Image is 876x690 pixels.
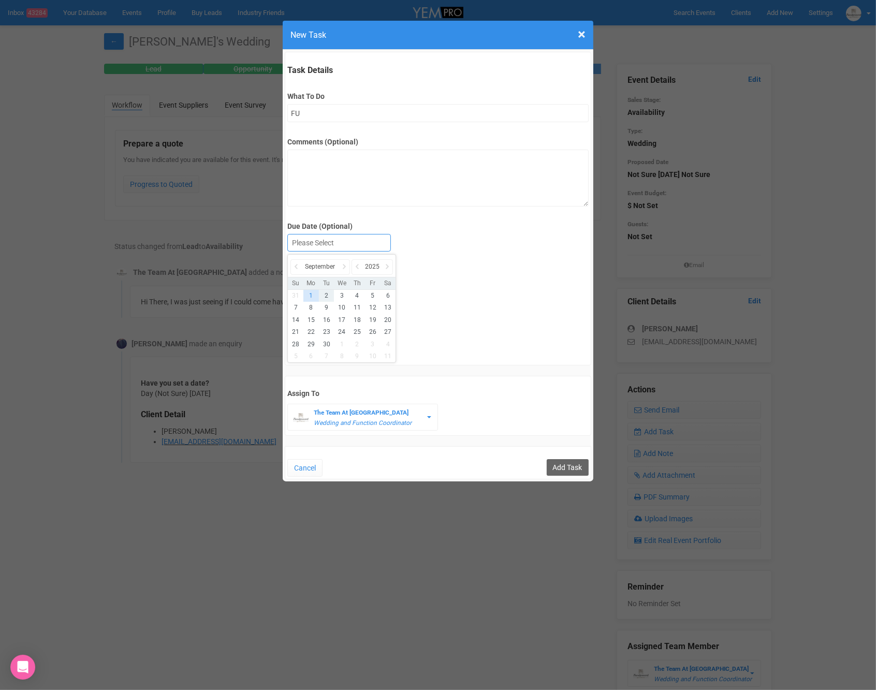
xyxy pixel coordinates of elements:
[381,339,396,350] li: 4
[349,279,365,288] li: Th
[10,655,35,680] div: Open Intercom Messenger
[334,339,349,350] li: 1
[365,350,381,362] li: 10
[349,302,365,314] li: 11
[288,339,303,350] li: 28
[293,410,309,425] img: BGLogo.jpg
[319,314,334,326] li: 16
[365,339,381,350] li: 3
[319,350,334,362] li: 7
[303,314,319,326] li: 15
[288,290,303,302] li: 31
[381,290,396,302] li: 6
[381,302,396,314] li: 13
[288,314,303,326] li: 14
[334,350,349,362] li: 8
[365,314,381,326] li: 19
[319,290,334,302] li: 2
[365,302,381,314] li: 12
[303,290,319,302] li: 1
[288,279,303,288] li: Su
[319,339,334,350] li: 30
[381,350,396,362] li: 11
[349,314,365,326] li: 18
[290,28,586,41] h4: New Task
[547,459,589,476] input: Add Task
[319,279,334,288] li: Tu
[288,302,303,314] li: 7
[365,290,381,302] li: 5
[381,314,396,326] li: 20
[303,279,319,288] li: Mo
[314,409,408,416] strong: The Team At [GEOGRAPHIC_DATA]
[303,326,319,338] li: 22
[287,65,588,77] legend: Task Details
[334,326,349,338] li: 24
[287,91,588,101] label: What To Do
[365,262,379,271] span: 2025
[303,350,319,362] li: 6
[578,26,586,43] span: ×
[303,302,319,314] li: 8
[287,137,588,147] label: Comments (Optional)
[319,326,334,338] li: 23
[288,350,303,362] li: 5
[288,326,303,338] li: 21
[365,279,381,288] li: Fr
[334,302,349,314] li: 10
[287,459,323,477] button: Cancel
[349,290,365,302] li: 4
[334,314,349,326] li: 17
[349,339,365,350] li: 2
[349,350,365,362] li: 9
[287,221,588,231] label: Due Date (Optional)
[365,326,381,338] li: 26
[381,279,396,288] li: Sa
[305,262,335,271] span: September
[319,302,334,314] li: 9
[287,388,588,399] label: Assign To
[314,419,412,427] em: Wedding and Function Coordinator
[334,290,349,302] li: 3
[381,326,396,338] li: 27
[334,279,349,288] li: We
[303,339,319,350] li: 29
[349,326,365,338] li: 25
